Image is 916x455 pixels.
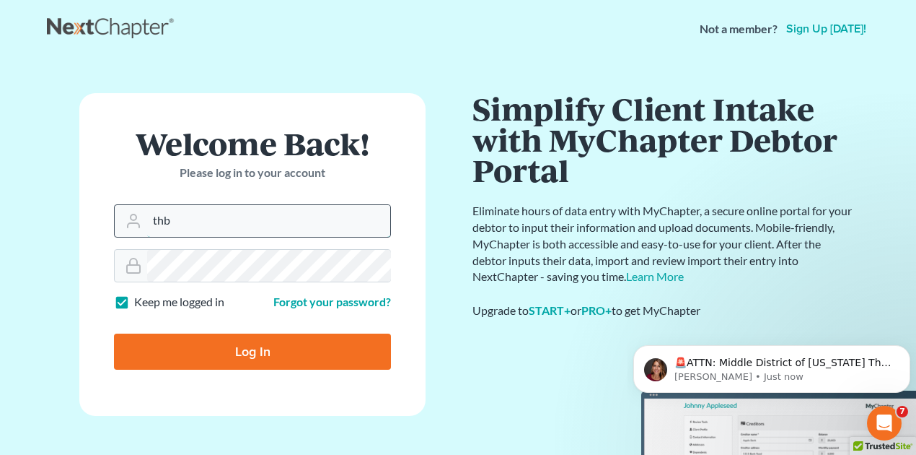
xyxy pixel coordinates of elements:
[867,406,902,441] iframe: Intercom live chat
[114,128,391,159] h1: Welcome Back!
[897,406,908,417] span: 7
[626,269,684,283] a: Learn More
[147,205,390,237] input: Email Address
[529,303,571,317] a: START+
[114,334,391,370] input: Log In
[273,295,391,308] a: Forgot your password?
[783,23,869,35] a: Sign up [DATE]!
[627,315,916,416] iframe: Intercom notifications message
[700,21,778,38] strong: Not a member?
[581,303,612,317] a: PRO+
[472,93,855,186] h1: Simplify Client Intake with MyChapter Debtor Portal
[472,303,855,319] div: Upgrade to or to get MyChapter
[472,203,855,285] p: Eliminate hours of data entry with MyChapter, a secure online portal for your debtor to input the...
[134,294,224,311] label: Keep me logged in
[114,165,391,181] p: Please log in to your account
